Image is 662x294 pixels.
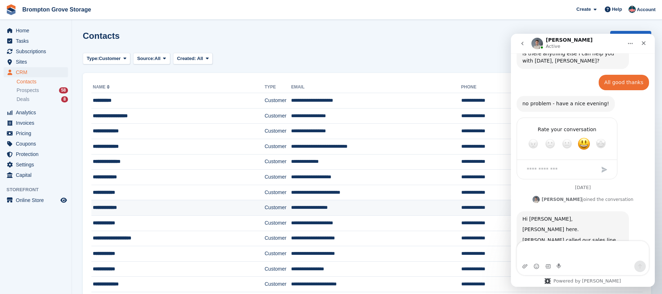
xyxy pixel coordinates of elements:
[99,55,121,62] span: Customer
[17,87,68,94] a: Prospects 58
[4,57,68,67] a: menu
[16,57,59,67] span: Sites
[264,231,291,246] td: Customer
[16,36,59,46] span: Tasks
[173,53,213,65] button: Created: All
[4,170,68,180] a: menu
[4,26,68,36] a: menu
[16,67,59,77] span: CRM
[4,195,68,205] a: menu
[16,160,59,170] span: Settings
[17,78,68,85] a: Contacts
[34,230,40,235] button: Gif picker
[612,6,622,13] span: Help
[17,96,30,103] span: Deals
[264,154,291,170] td: Customer
[637,6,656,13] span: Account
[576,6,591,13] span: Create
[12,192,112,199] div: [PERSON_NAME] here.
[4,67,68,77] a: menu
[61,96,68,102] div: 8
[46,230,51,235] button: Start recording
[4,160,68,170] a: menu
[23,230,28,235] button: Emoji picker
[16,170,59,180] span: Capital
[93,84,111,89] a: Name
[264,124,291,139] td: Customer
[4,128,68,138] a: menu
[4,107,68,118] a: menu
[264,108,291,124] td: Customer
[83,31,120,41] h1: Contacts
[6,4,17,15] img: stora-icon-8386f47178a22dfd0bd8f6a31ec36ba5ce8667c1dd55bd0f319d3a0aa187defe.svg
[155,55,161,62] span: All
[12,203,112,231] div: [PERSON_NAME] called our sales line about the Net2 corruption at your site. Did this happen again...
[16,46,59,56] span: Subscriptions
[264,261,291,277] td: Customer
[4,118,68,128] a: menu
[4,46,68,56] a: menu
[17,87,39,94] span: Prospects
[137,55,154,62] span: Source:
[291,82,461,93] th: Email
[6,207,138,227] textarea: Message…
[629,6,636,13] img: Heidi Bingham
[87,55,99,62] span: Type:
[264,139,291,154] td: Customer
[16,107,59,118] span: Analytics
[123,227,135,238] button: Send a message…
[17,96,68,103] a: Deals 8
[11,230,17,235] button: Upload attachment
[264,185,291,200] td: Customer
[16,118,59,128] span: Invoices
[573,31,604,43] button: Export
[16,195,59,205] span: Online Store
[4,36,68,46] a: menu
[19,4,94,15] a: Brompton Grove Storage
[264,82,291,93] th: Type
[16,149,59,159] span: Protection
[264,200,291,216] td: Customer
[264,93,291,109] td: Customer
[197,56,203,61] span: All
[264,277,291,292] td: Customer
[516,31,570,43] a: Unverified Customers
[581,33,596,41] span: Export
[12,182,112,189] div: Hi [PERSON_NAME],
[6,178,138,259] div: Bradley says…
[4,139,68,149] a: menu
[461,82,543,93] th: Phone
[610,31,651,43] a: Add a contact
[133,53,170,65] button: Source: All
[6,178,118,246] div: Hi [PERSON_NAME],[PERSON_NAME] here.[PERSON_NAME] called our sales line about the Net2 corruption...
[4,149,68,159] a: menu
[83,53,130,65] button: Type: Customer
[16,128,59,138] span: Pricing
